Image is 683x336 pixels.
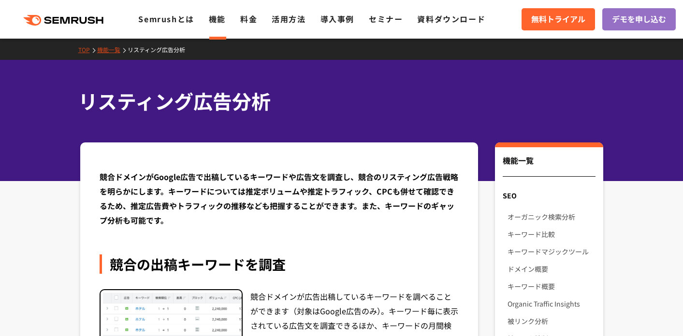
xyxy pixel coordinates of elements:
[78,87,596,115] h1: リスティング広告分析
[320,13,354,25] a: 導入事例
[508,312,595,330] a: 被リンク分析
[495,187,603,204] div: SEO
[272,13,305,25] a: 活用方法
[508,208,595,225] a: オーガニック検索分析
[78,45,97,54] a: TOP
[369,13,403,25] a: セミナー
[508,278,595,295] a: キーワード概要
[100,169,459,227] div: 競合ドメインがGoogle広告で出稿しているキーワードや広告文を調査し、競合のリスティング広告戦略を明らかにします。キーワードについては推定ボリュームや推定トラフィック、CPCも併せて確認できる...
[508,295,595,312] a: Organic Traffic Insights
[508,243,595,260] a: キーワードマジックツール
[138,13,194,25] a: Semrushとは
[503,154,595,177] div: 機能一覧
[508,260,595,278] a: ドメイン概要
[612,13,666,26] span: デモを申し込む
[209,13,226,25] a: 機能
[97,45,128,54] a: 機能一覧
[100,254,459,274] div: 競合の出稿キーワードを調査
[240,13,257,25] a: 料金
[602,8,676,30] a: デモを申し込む
[531,13,585,26] span: 無料トライアル
[508,225,595,243] a: キーワード比較
[522,8,595,30] a: 無料トライアル
[417,13,485,25] a: 資料ダウンロード
[128,45,192,54] a: リスティング広告分析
